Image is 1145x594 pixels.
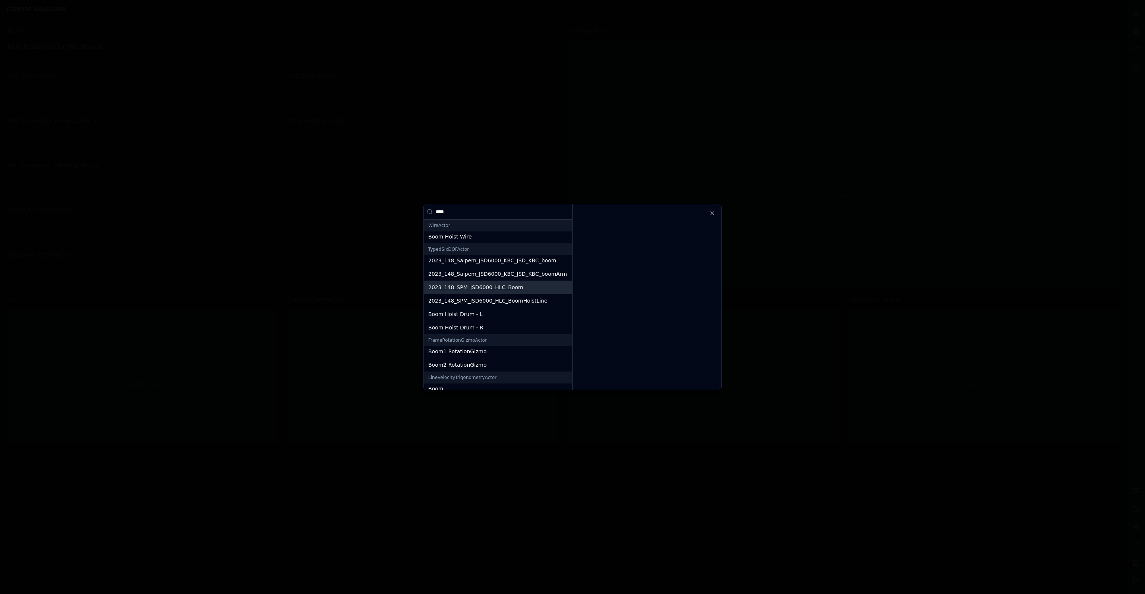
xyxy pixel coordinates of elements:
[428,233,472,240] span: Boom Hoist Wire
[428,348,487,355] span: Boom1 RotationGizmo
[428,270,567,278] span: 2023_148_Saipem_JSD6000_KBC_JSD_KBC_boomArm
[424,372,572,383] div: LineVelocityTrigonometryActor
[428,284,523,291] span: 2023_148_SPM_JSD6000_HLC_Boom
[428,361,487,369] span: Boom2 RotationGizmo
[424,243,572,255] div: TypedSixDOFActor
[428,257,556,264] span: 2023_148_Saipem_JSD6000_KBC_JSD_KBC_boom
[428,310,483,318] span: Boom Hoist Drum - L
[424,334,572,346] div: FrameRotationGizmoActor
[428,324,483,331] span: Boom Hoist Drum - R
[424,219,572,231] div: WireActor
[428,297,548,304] span: 2023_148_SPM_JSD6000_HLC_BoomHoistLine
[428,385,443,392] span: Boom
